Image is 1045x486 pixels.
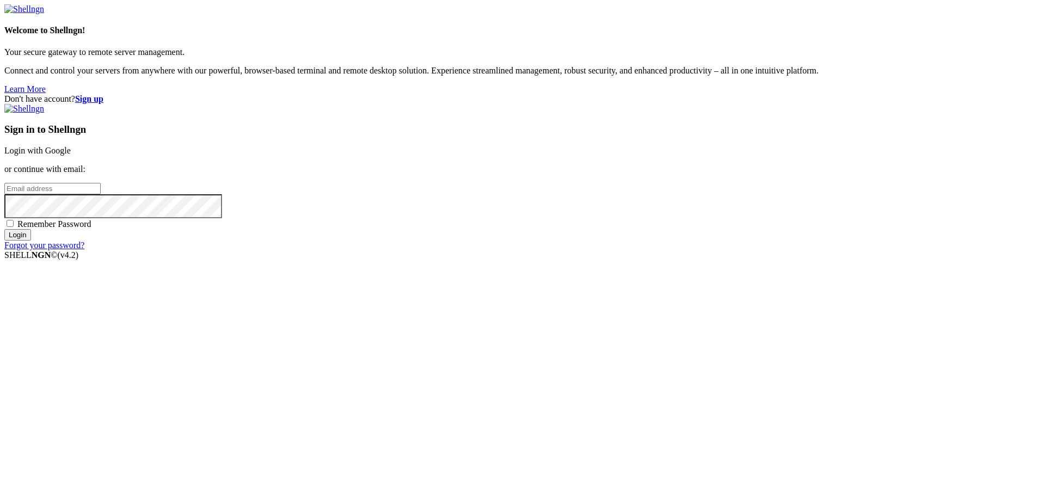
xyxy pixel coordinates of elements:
h3: Sign in to Shellngn [4,124,1041,136]
input: Login [4,229,31,241]
h4: Welcome to Shellngn! [4,26,1041,35]
p: Connect and control your servers from anywhere with our powerful, browser-based terminal and remo... [4,66,1041,76]
p: or continue with email: [4,164,1041,174]
a: Forgot your password? [4,241,84,250]
img: Shellngn [4,4,44,14]
input: Email address [4,183,101,194]
span: 4.2.0 [58,250,79,260]
img: Shellngn [4,104,44,114]
p: Your secure gateway to remote server management. [4,47,1041,57]
span: Remember Password [17,219,91,229]
input: Remember Password [7,220,14,227]
a: Sign up [75,94,103,103]
b: NGN [32,250,51,260]
a: Learn More [4,84,46,94]
span: SHELL © [4,250,78,260]
a: Login with Google [4,146,71,155]
div: Don't have account? [4,94,1041,104]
